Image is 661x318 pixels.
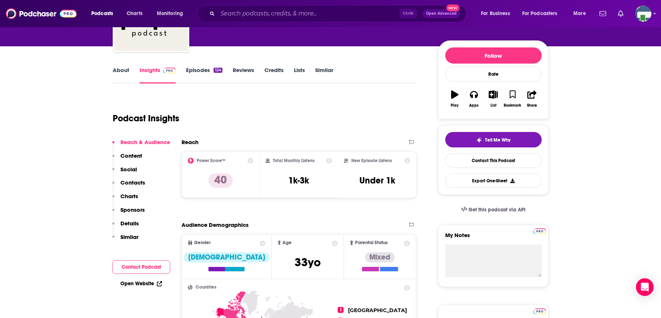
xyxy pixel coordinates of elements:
input: Search podcasts, credits, & more... [218,8,400,19]
a: Charts [122,8,147,19]
button: Contacts [112,179,145,193]
img: tell me why sparkle [476,137,482,143]
button: Similar [112,233,138,247]
a: Episodes124 [186,67,222,83]
button: Bookmark [503,86,522,112]
button: Apps [464,86,484,112]
span: Logged in as KCMedia [635,6,651,22]
span: Parental Status [355,240,388,245]
span: Age [282,240,292,245]
a: Reviews [233,67,254,83]
button: Sponsors [112,206,145,220]
button: Play [445,86,464,112]
a: About [113,67,129,83]
span: Charts [127,8,143,19]
a: Credits [264,67,284,83]
button: Show profile menu [635,6,651,22]
div: Open Intercom Messenger [636,278,654,296]
button: Export One-Sheet [445,174,542,188]
p: Sponsors [120,206,145,213]
h3: Under 1k [359,175,395,186]
img: Podchaser Pro [533,308,546,314]
button: Reach & Audience [112,139,170,152]
p: Contacts [120,179,145,186]
div: Apps [469,103,479,108]
img: Podchaser - Follow, Share and Rate Podcasts [6,7,77,21]
span: 33 yo [295,255,321,269]
div: Search podcasts, credits, & more... [204,5,473,22]
a: Pro website [533,227,546,234]
div: [DEMOGRAPHIC_DATA] [184,252,270,262]
button: Contact Podcast [112,260,170,274]
div: Bookmark [504,103,521,108]
span: For Podcasters [522,8,558,19]
span: Monitoring [157,8,183,19]
button: open menu [517,8,568,19]
button: Social [112,166,137,179]
a: Contact This Podcast [445,153,542,168]
label: My Notes [445,232,542,244]
p: 40 [208,173,233,188]
h2: Power Score™ [197,158,225,163]
h2: Audience Demographics [182,221,249,228]
span: Podcasts [91,8,113,19]
span: Get this podcast via API [468,207,525,213]
button: open menu [152,8,193,19]
button: Open AdvancedNew [423,9,460,18]
button: Charts [112,193,138,206]
button: Details [112,220,139,233]
div: Mixed [365,252,395,262]
div: Play [451,103,458,108]
p: Similar [120,233,138,240]
a: Open Website [120,281,162,287]
span: More [573,8,586,19]
span: New [446,4,460,11]
span: [GEOGRAPHIC_DATA] [348,307,407,314]
button: Follow [445,47,542,64]
p: Details [120,220,139,227]
div: Share [527,103,537,108]
img: Podchaser Pro [163,68,176,74]
a: Show notifications dropdown [615,7,626,20]
a: InsightsPodchaser Pro [140,67,176,83]
img: User Profile [635,6,651,22]
button: tell me why sparkleTell Me Why [445,132,542,147]
h3: 1k-3k [288,175,309,186]
a: Get this podcast via API [455,201,532,219]
span: Open Advanced [426,12,457,15]
span: For Business [481,8,510,19]
div: List [491,103,496,108]
h2: Reach [182,139,198,146]
h2: Total Monthly Listens [273,158,314,163]
button: open menu [568,8,595,19]
a: Similar [315,67,333,83]
div: Rate [445,67,542,82]
p: Charts [120,193,138,200]
p: Reach & Audience [120,139,170,146]
span: 1 [338,307,344,313]
p: Social [120,166,137,173]
button: open menu [476,8,519,19]
button: open menu [86,8,123,19]
a: Lists [294,67,305,83]
span: Tell Me Why [485,137,510,143]
a: Show notifications dropdown [597,7,609,20]
p: Content [120,152,142,159]
a: Pro website [533,307,546,314]
button: Share [522,86,541,112]
button: List [484,86,503,112]
button: Content [112,152,142,166]
div: 124 [214,68,222,73]
span: Gender [194,240,211,245]
span: Countries [196,285,217,290]
h1: Podcast Insights [113,113,179,124]
img: Podchaser Pro [533,228,546,234]
h2: New Episode Listens [351,158,392,163]
span: Ctrl K [400,9,417,18]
